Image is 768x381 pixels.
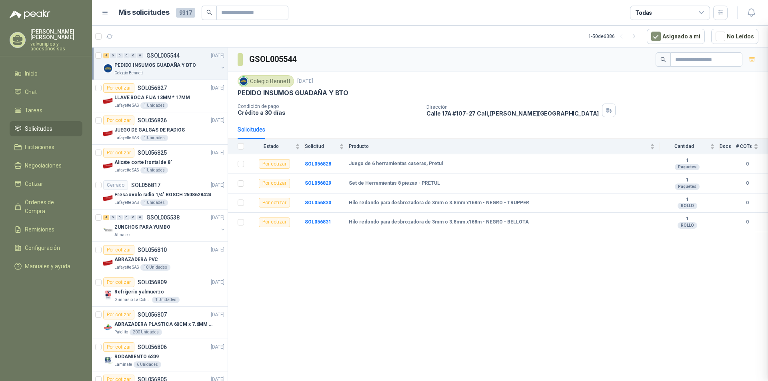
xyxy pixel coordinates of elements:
[25,243,60,252] span: Configuración
[25,106,42,115] span: Tareas
[206,10,212,15] span: search
[25,124,52,133] span: Solicitudes
[10,195,82,219] a: Órdenes de Compra
[10,140,82,155] a: Licitaciones
[10,84,82,100] a: Chat
[10,158,82,173] a: Negociaciones
[25,262,70,271] span: Manuales y ayuda
[176,8,195,18] span: 9317
[10,66,82,81] a: Inicio
[10,240,82,255] a: Configuración
[25,225,54,234] span: Remisiones
[10,10,50,19] img: Logo peakr
[10,176,82,191] a: Cotizar
[25,143,54,152] span: Licitaciones
[30,42,82,51] p: valvuniples y accesorios sas
[10,121,82,136] a: Solicitudes
[25,198,75,215] span: Órdenes de Compra
[10,103,82,118] a: Tareas
[25,161,62,170] span: Negociaciones
[25,180,43,188] span: Cotizar
[25,88,37,96] span: Chat
[10,259,82,274] a: Manuales y ayuda
[118,7,170,18] h1: Mis solicitudes
[635,8,652,17] div: Todas
[30,29,82,40] p: [PERSON_NAME] [PERSON_NAME]
[10,222,82,237] a: Remisiones
[25,69,38,78] span: Inicio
